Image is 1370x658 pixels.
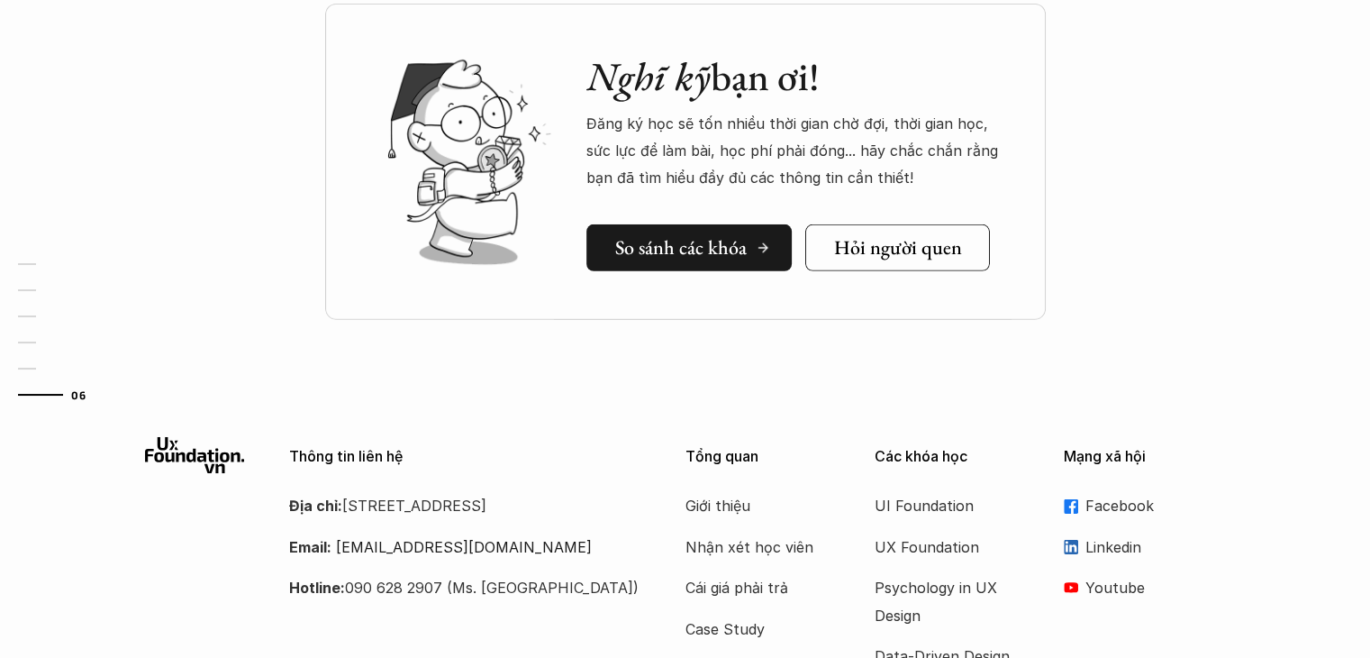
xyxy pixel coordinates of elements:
[586,50,711,102] em: Nghĩ kỹ
[1064,574,1226,601] a: Youtube
[586,224,792,271] a: So sánh các khóa
[586,110,1010,192] p: Đăng ký học sẽ tốn nhiều thời gian chờ đợi, thời gian học, sức lực để làm bài, học phí phải đóng....
[685,574,830,601] a: Cái giá phải trả
[289,538,331,556] strong: Email:
[615,236,747,260] h5: So sánh các khóa
[1064,492,1226,519] a: Facebook
[875,574,1019,629] a: Psychology in UX Design
[289,574,640,601] p: 090 628 2907 (Ms. [GEOGRAPHIC_DATA])
[289,579,345,597] strong: Hotline:
[685,534,830,561] a: Nhận xét học viên
[1085,574,1226,601] p: Youtube
[833,236,961,260] h5: Hỏi người quen
[875,534,1019,561] a: UX Foundation
[1064,448,1226,465] p: Mạng xã hội
[18,384,104,406] a: 06
[1085,534,1226,561] p: Linkedin
[875,448,1037,465] p: Các khóa học
[875,492,1019,519] a: UI Foundation
[71,388,86,400] strong: 06
[289,492,640,519] p: [STREET_ADDRESS]
[1064,534,1226,561] a: Linkedin
[685,616,830,643] a: Case Study
[685,492,830,519] a: Giới thiệu
[289,448,640,465] p: Thông tin liên hệ
[1085,492,1226,519] p: Facebook
[685,448,848,465] p: Tổng quan
[586,53,1010,101] h2: bạn ơi!
[336,538,592,556] a: [EMAIL_ADDRESS][DOMAIN_NAME]
[289,497,342,515] strong: Địa chỉ:
[804,224,989,271] a: Hỏi người quen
